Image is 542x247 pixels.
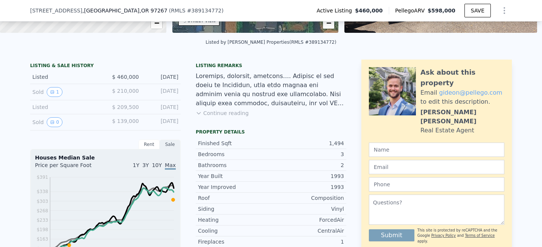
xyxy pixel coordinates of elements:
div: [DATE] [145,117,178,127]
div: Cooling [198,227,271,235]
span: [STREET_ADDRESS] [30,7,82,14]
span: $ 139,000 [112,118,139,124]
div: ( ) [169,7,224,14]
div: Loremips, dolorsit, ametcons…. Adipisc el sed doeiu te Incididun, utla etdo magnaa eni adminim ve... [196,72,346,108]
div: Heating [198,216,271,224]
tspan: $391 [37,175,48,180]
a: Terms of Service [465,233,495,238]
div: 1993 [271,172,344,180]
div: Finished Sqft [198,140,271,147]
div: 2 [271,161,344,169]
div: Fireplaces [198,238,271,245]
span: Pellego ARV [395,7,428,14]
div: This site is protected by reCAPTCHA and the Google and apply. [417,228,504,244]
div: Year Built [198,172,271,180]
div: Year Improved [198,183,271,191]
tspan: $303 [37,199,48,204]
button: SAVE [464,4,491,17]
div: 1 [271,238,344,245]
div: Rent [139,140,160,149]
div: CentralAir [271,227,344,235]
div: Roof [198,194,271,202]
div: Ask about this property [420,67,504,88]
input: Email [369,160,504,174]
span: $460,000 [355,7,383,14]
div: Bedrooms [198,150,271,158]
div: [PERSON_NAME] [PERSON_NAME] [420,108,504,126]
div: Listed [32,103,99,111]
span: 10Y [152,162,162,168]
a: Privacy Policy [431,233,456,238]
div: Listed by [PERSON_NAME] Properties (RMLS #389134772) [206,40,336,45]
div: Property details [196,129,346,135]
tspan: $233 [37,218,48,223]
input: Name [369,143,504,157]
div: 1,494 [271,140,344,147]
div: Composition [271,194,344,202]
div: LISTING & SALE HISTORY [30,63,181,70]
div: Siding [198,205,271,213]
span: 3Y [142,162,149,168]
button: Submit [369,229,414,241]
span: − [326,18,331,28]
input: Phone [369,177,504,192]
div: Sold [32,87,99,97]
span: , OR 97267 [139,8,167,14]
span: $ 209,500 [112,104,139,110]
div: 3 [271,150,344,158]
div: Price per Square Foot [35,161,105,173]
div: [DATE] [145,87,178,97]
span: # 389134772 [187,8,222,14]
div: Real Estate Agent [420,126,474,135]
div: Houses Median Sale [35,154,176,161]
div: Listing remarks [196,63,346,69]
tspan: $163 [37,236,48,242]
div: Bathrooms [198,161,271,169]
span: $598,000 [428,8,455,14]
div: Sold [32,117,99,127]
span: Active Listing [317,7,355,14]
button: Continue reading [196,109,249,117]
div: [DATE] [145,73,178,81]
span: RMLS [171,8,186,14]
div: 1993 [271,183,344,191]
a: gideon@pellego.com [439,89,502,96]
div: Listed [32,73,99,81]
tspan: $268 [37,208,48,213]
button: Show Options [497,3,512,18]
tspan: $198 [37,227,48,232]
span: Max [165,162,176,170]
span: $ 460,000 [112,74,139,80]
span: 1Y [133,162,139,168]
div: Vinyl [271,205,344,213]
span: $ 210,000 [112,88,139,94]
button: View historical data [47,117,62,127]
a: Zoom out [151,17,162,29]
div: Email to edit this description. [420,88,504,106]
a: Zoom out [323,17,334,29]
div: ForcedAir [271,216,344,224]
div: [DATE] [145,103,178,111]
span: − [154,18,159,28]
tspan: $338 [37,189,48,194]
button: View historical data [47,87,62,97]
span: , [GEOGRAPHIC_DATA] [82,7,167,14]
div: Sale [160,140,181,149]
